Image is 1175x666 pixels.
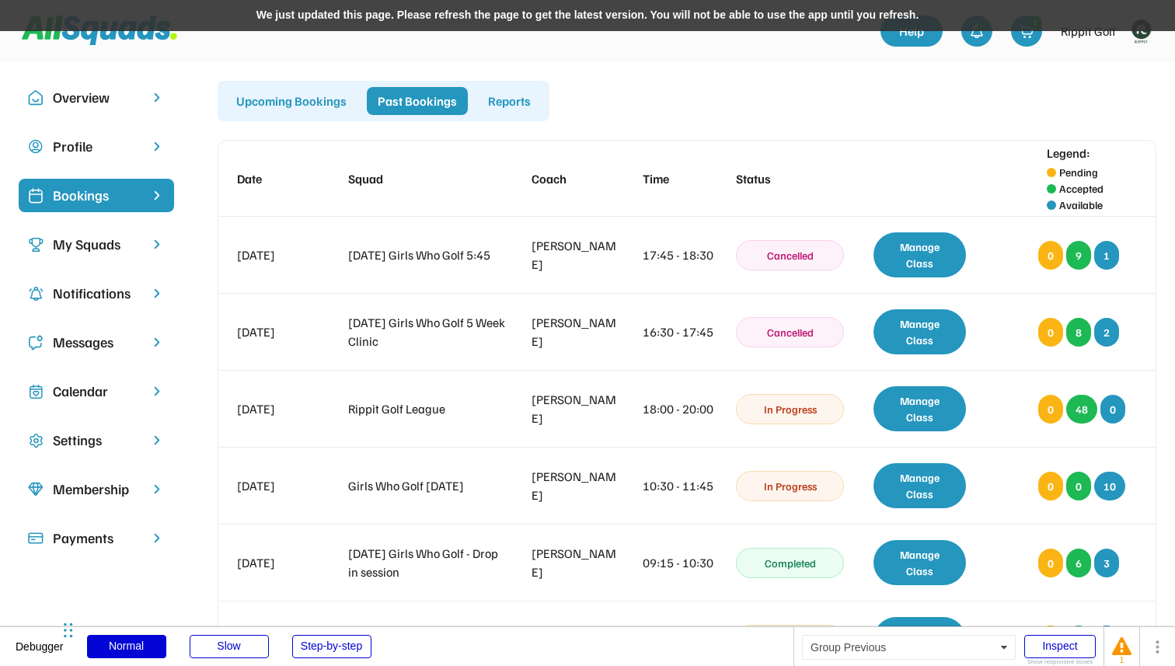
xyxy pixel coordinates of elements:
[348,544,510,581] div: [DATE] Girls Who Golf - Drop in session
[532,313,622,350] div: [PERSON_NAME]
[1019,23,1034,39] img: shopping-cart-01%20%281%29.svg
[736,625,844,655] button: In Progress
[873,386,966,431] div: Manage Class
[53,332,140,353] div: Messages
[1038,241,1063,270] div: 0
[237,476,327,495] div: [DATE]
[28,433,44,448] img: Icon%20copy%2016.svg
[348,399,510,418] div: Rippit Golf League
[532,621,622,658] div: [PERSON_NAME]
[643,246,715,264] div: 17:45 - 18:30
[28,90,44,106] img: Icon%20copy%2010.svg
[28,482,44,497] img: Icon%20copy%208.svg
[1066,472,1091,500] div: 0
[802,635,1016,660] div: Group Previous
[53,381,140,402] div: Calendar
[367,87,468,115] div: Past Bookings
[348,476,510,495] div: Girls Who Golf [DATE]
[532,390,622,427] div: [PERSON_NAME]
[53,185,140,206] div: Bookings
[1112,657,1131,664] div: 1
[643,476,715,495] div: 10:30 - 11:45
[53,136,140,157] div: Profile
[873,617,966,662] div: Manage Class
[532,544,622,581] div: [PERSON_NAME]
[1059,180,1104,197] div: Accepted
[149,139,165,154] img: chevron-right.svg
[1094,472,1125,500] div: 10
[28,237,44,253] img: Icon%20copy%203.svg
[292,635,371,658] div: Step-by-step
[28,384,44,399] img: Icon%20copy%207.svg
[237,399,327,418] div: [DATE]
[53,283,140,304] div: Notifications
[1059,197,1103,213] div: Available
[348,246,510,264] div: [DATE] Girls Who Golf 5:45
[225,87,357,115] div: Upcoming Bookings
[28,188,44,204] img: Icon%20%2819%29.svg
[28,286,44,302] img: Icon%20copy%204.svg
[149,482,165,497] img: chevron-right.svg
[237,169,327,188] div: Date
[532,467,622,504] div: [PERSON_NAME]
[1047,144,1090,162] div: Legend:
[149,433,165,448] img: chevron-right.svg
[348,313,510,350] div: [DATE] Girls Who Golf 5 Week Clinic
[348,169,510,188] div: Squad
[1038,549,1063,577] div: 0
[149,188,165,203] img: chevron-right%20copy%203.svg
[149,237,165,252] img: chevron-right.svg
[643,553,715,572] div: 09:15 - 10:30
[1038,472,1063,500] div: 0
[53,479,140,500] div: Membership
[237,323,327,341] div: [DATE]
[28,335,44,350] img: Icon%20copy%205.svg
[643,323,715,341] div: 16:30 - 17:45
[643,169,715,188] div: Time
[477,87,542,115] div: Reports
[237,246,327,264] div: [DATE]
[1125,16,1156,47] img: Rippitlogov2_green.png
[873,463,966,508] div: Manage Class
[1066,549,1091,577] div: 6
[736,169,853,188] div: Status
[736,240,844,270] button: Cancelled
[736,317,844,347] button: Cancelled
[1024,659,1096,665] div: Show responsive boxes
[28,139,44,155] img: user-circle.svg
[149,286,165,301] img: chevron-right.svg
[190,635,269,658] div: Slow
[1094,626,1119,654] div: 1
[736,471,844,501] button: In Progress
[532,236,622,274] div: [PERSON_NAME]
[149,384,165,399] img: chevron-right.svg
[969,23,985,39] img: bell-03%20%281%29.svg
[1038,318,1063,347] div: 0
[643,399,715,418] div: 18:00 - 20:00
[736,548,844,578] button: Completed
[1094,318,1119,347] div: 2
[1066,626,1091,654] div: 9
[873,540,966,585] div: Manage Class
[1094,241,1119,270] div: 1
[873,309,966,354] div: Manage Class
[53,234,140,255] div: My Squads
[53,430,140,451] div: Settings
[1038,626,1063,654] div: 0
[1100,395,1125,424] div: 0
[1059,164,1098,180] div: Pending
[149,90,165,105] img: chevron-right.svg
[1024,635,1096,658] div: Inspect
[149,531,165,546] img: chevron-right.svg
[532,169,622,188] div: Coach
[1061,22,1116,40] div: Rippit Golf
[149,335,165,350] img: chevron-right.svg
[53,87,140,108] div: Overview
[1094,549,1119,577] div: 3
[736,394,844,424] button: In Progress
[1066,318,1091,347] div: 8
[53,528,140,549] div: Payments
[880,16,943,47] a: Help
[1038,395,1063,424] div: 0
[237,553,327,572] div: [DATE]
